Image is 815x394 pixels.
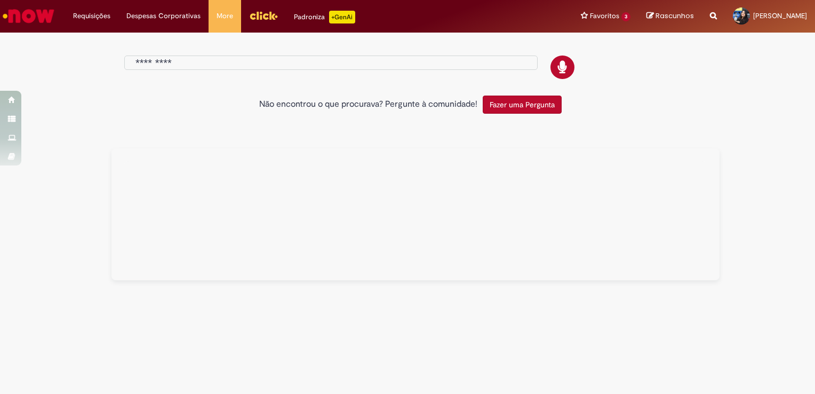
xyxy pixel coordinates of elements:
[249,7,278,23] img: click_logo_yellow_360x200.png
[590,11,619,21] span: Favoritos
[753,11,807,20] span: [PERSON_NAME]
[656,11,694,21] span: Rascunhos
[483,96,562,114] button: Fazer uma Pergunta
[73,11,110,21] span: Requisições
[646,11,694,21] a: Rascunhos
[294,11,355,23] div: Padroniza
[111,148,720,280] div: Tudo
[329,11,355,23] p: +GenAi
[1,5,56,27] img: ServiceNow
[126,11,201,21] span: Despesas Corporativas
[259,100,477,109] h2: Não encontrou o que procurava? Pergunte à comunidade!
[217,11,233,21] span: More
[621,12,630,21] span: 3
